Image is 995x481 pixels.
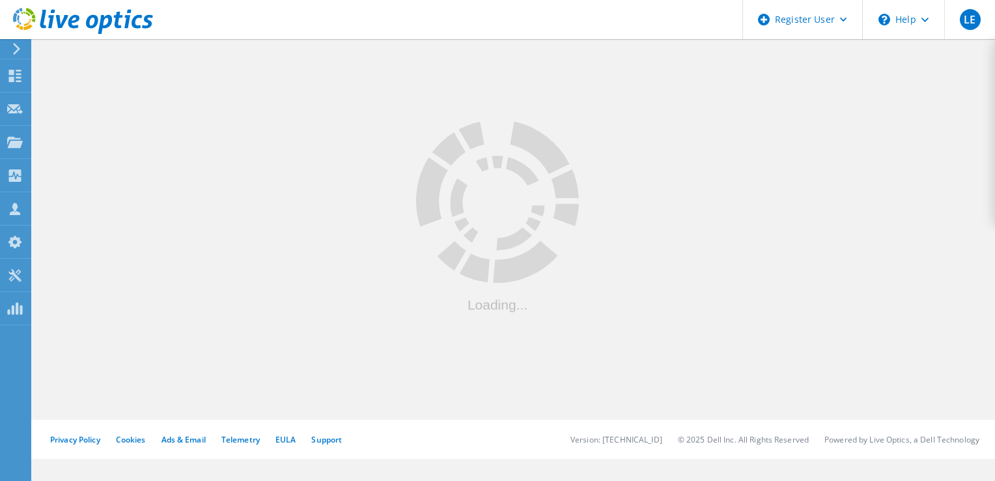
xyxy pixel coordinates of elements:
[50,434,100,445] a: Privacy Policy
[878,14,890,25] svg: \n
[678,434,809,445] li: © 2025 Dell Inc. All Rights Reserved
[416,298,579,312] div: Loading...
[161,434,206,445] a: Ads & Email
[275,434,296,445] a: EULA
[116,434,146,445] a: Cookies
[221,434,260,445] a: Telemetry
[570,434,662,445] li: Version: [TECHNICAL_ID]
[13,27,153,36] a: Live Optics Dashboard
[824,434,979,445] li: Powered by Live Optics, a Dell Technology
[311,434,342,445] a: Support
[964,14,975,25] span: LE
